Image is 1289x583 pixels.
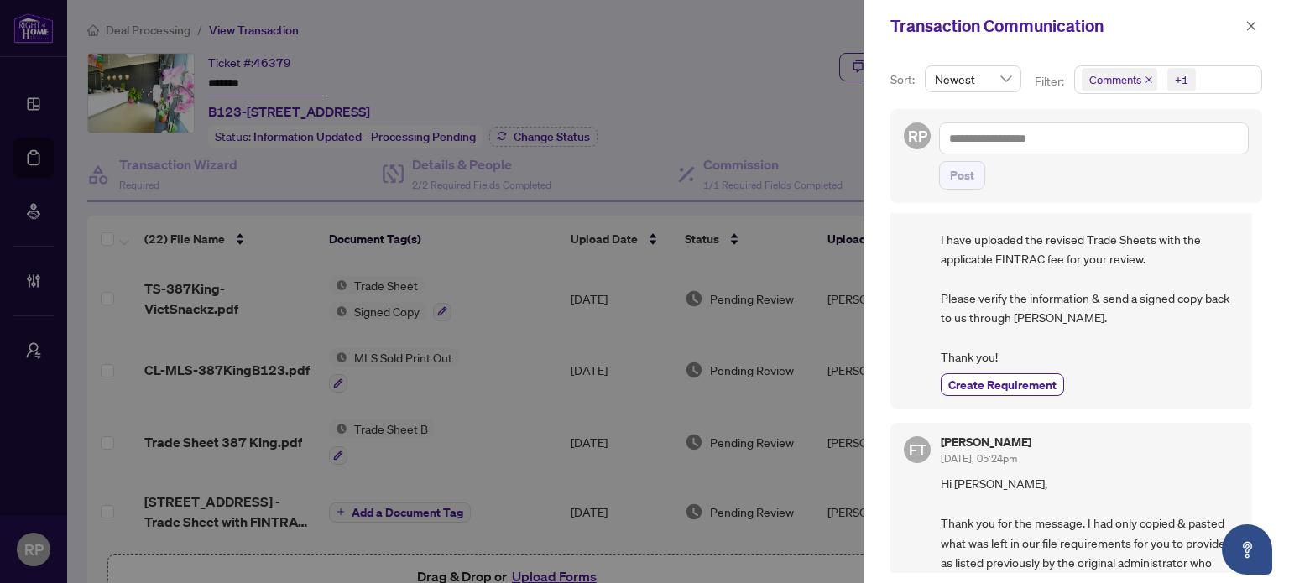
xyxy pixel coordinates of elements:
span: FT [909,438,926,461]
button: Open asap [1222,524,1272,575]
button: Post [939,161,985,190]
span: Good evening both, I have uploaded the revised Trade Sheets with the applicable FINTRAC fee for y... [941,190,1239,367]
span: RP [908,124,927,148]
span: Comments [1082,68,1157,91]
p: Sort: [890,70,918,89]
h5: [PERSON_NAME] [941,436,1031,448]
span: Create Requirement [948,376,1057,393]
div: Transaction Communication [890,13,1240,39]
button: Create Requirement [941,373,1064,396]
div: +1 [1175,71,1188,88]
span: [DATE], 05:24pm [941,452,1017,465]
p: Filter: [1035,72,1067,91]
span: Newest [935,66,1011,91]
span: close [1145,75,1153,84]
span: close [1245,20,1257,32]
span: Comments [1089,71,1141,88]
